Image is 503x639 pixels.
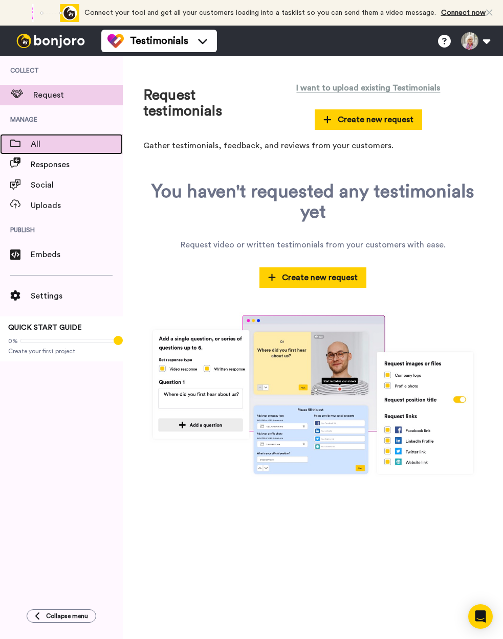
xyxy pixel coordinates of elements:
[8,337,18,345] span: 0%
[148,312,478,477] img: tm-lp.jpg
[114,336,123,345] div: Tooltip anchor
[130,34,188,48] span: Testimonials
[323,113,413,126] span: Create new request
[181,239,446,251] div: Request video or written testimonials from your customers with ease.
[31,138,123,150] span: All
[441,9,486,16] a: Connect now
[31,179,123,191] span: Social
[143,181,483,222] div: You haven't requested any testimonials yet
[31,199,123,212] span: Uploads
[8,347,115,355] span: Create your first project
[33,89,123,101] span: Request
[296,82,440,94] span: I want to upload existing Testimonials
[23,4,79,22] div: animation
[259,267,367,288] button: Create new request
[468,604,493,629] div: Open Intercom Messenger
[12,34,89,48] img: bj-logo-header-white.svg
[84,9,436,16] span: Connect your tool and get all your customers loading into a tasklist so you can send them a video...
[315,109,422,130] button: Create new request
[107,33,124,49] img: tm-color.svg
[8,324,82,331] span: QUICK START GUIDE
[31,248,123,261] span: Embeds
[46,612,88,620] span: Collapse menu
[27,609,96,623] button: Collapse menu
[31,290,123,302] span: Settings
[268,271,358,284] span: Create new request
[143,87,254,119] h1: Request testimonials
[143,140,483,152] p: Gather testimonials, feedback, and reviews from your customers.
[289,77,448,99] button: I want to upload existing Testimonials
[31,158,123,171] span: Responses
